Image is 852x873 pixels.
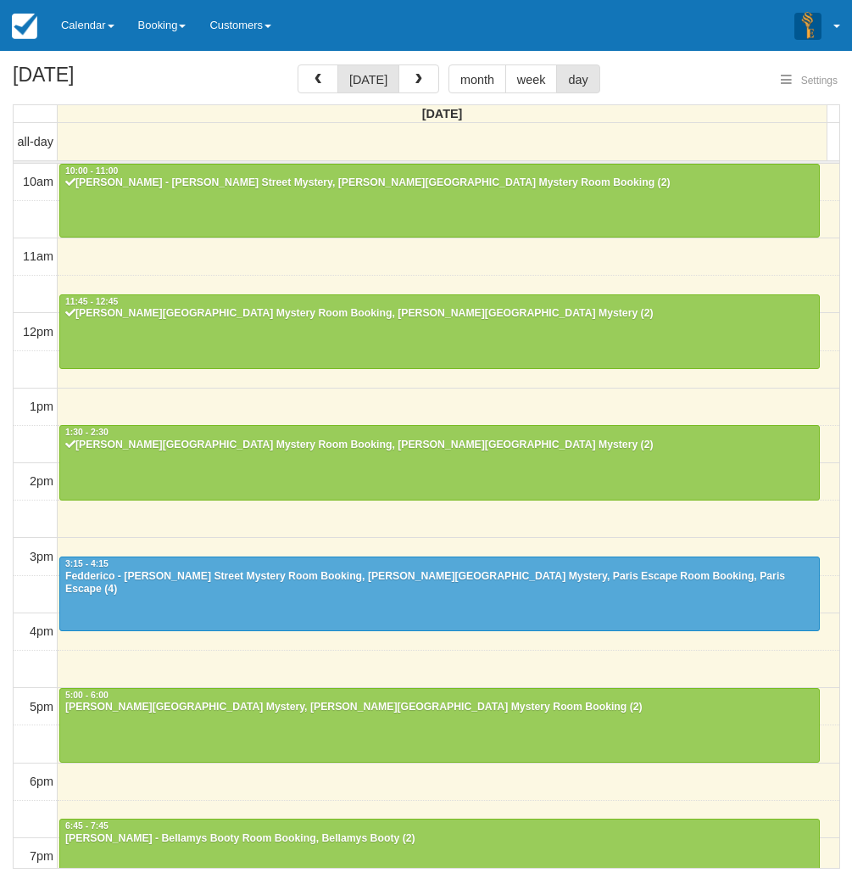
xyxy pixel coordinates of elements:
[801,75,838,87] span: Settings
[30,775,53,788] span: 6pm
[23,175,53,188] span: 10am
[23,249,53,263] span: 11am
[65,297,118,306] span: 11:45 - 12:45
[65,559,109,568] span: 3:15 - 4:15
[448,64,506,93] button: month
[556,64,599,93] button: day
[30,550,53,563] span: 3pm
[771,69,848,93] button: Settings
[30,400,53,413] span: 1pm
[65,166,118,176] span: 10:00 - 11:00
[23,325,53,339] span: 12pm
[13,64,227,96] h2: [DATE]
[59,557,820,631] a: 3:15 - 4:15Fedderico - [PERSON_NAME] Street Mystery Room Booking, [PERSON_NAME][GEOGRAPHIC_DATA] ...
[30,700,53,714] span: 5pm
[65,821,109,831] span: 6:45 - 7:45
[30,849,53,863] span: 7pm
[794,12,821,39] img: A3
[64,701,815,714] div: [PERSON_NAME][GEOGRAPHIC_DATA] Mystery, [PERSON_NAME][GEOGRAPHIC_DATA] Mystery Room Booking (2)
[59,294,820,369] a: 11:45 - 12:45[PERSON_NAME][GEOGRAPHIC_DATA] Mystery Room Booking, [PERSON_NAME][GEOGRAPHIC_DATA] ...
[18,135,53,148] span: all-day
[59,425,820,500] a: 1:30 - 2:30[PERSON_NAME][GEOGRAPHIC_DATA] Mystery Room Booking, [PERSON_NAME][GEOGRAPHIC_DATA] My...
[64,832,815,846] div: [PERSON_NAME] - Bellamys Booty Room Booking, Bellamys Booty (2)
[337,64,399,93] button: [DATE]
[64,307,815,321] div: [PERSON_NAME][GEOGRAPHIC_DATA] Mystery Room Booking, [PERSON_NAME][GEOGRAPHIC_DATA] Mystery (2)
[64,176,815,190] div: [PERSON_NAME] - [PERSON_NAME] Street Mystery, [PERSON_NAME][GEOGRAPHIC_DATA] Mystery Room Booking...
[65,428,109,437] span: 1:30 - 2:30
[64,439,815,452] div: [PERSON_NAME][GEOGRAPHIC_DATA] Mystery Room Booking, [PERSON_NAME][GEOGRAPHIC_DATA] Mystery (2)
[30,474,53,488] span: 2pm
[30,624,53,638] span: 4pm
[422,107,463,120] span: [DATE]
[12,14,37,39] img: checkfront-main-nav-mini-logo.png
[59,688,820,763] a: 5:00 - 6:00[PERSON_NAME][GEOGRAPHIC_DATA] Mystery, [PERSON_NAME][GEOGRAPHIC_DATA] Mystery Room Bo...
[59,164,820,238] a: 10:00 - 11:00[PERSON_NAME] - [PERSON_NAME] Street Mystery, [PERSON_NAME][GEOGRAPHIC_DATA] Mystery...
[64,570,815,597] div: Fedderico - [PERSON_NAME] Street Mystery Room Booking, [PERSON_NAME][GEOGRAPHIC_DATA] Mystery, Pa...
[505,64,558,93] button: week
[65,691,109,700] span: 5:00 - 6:00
